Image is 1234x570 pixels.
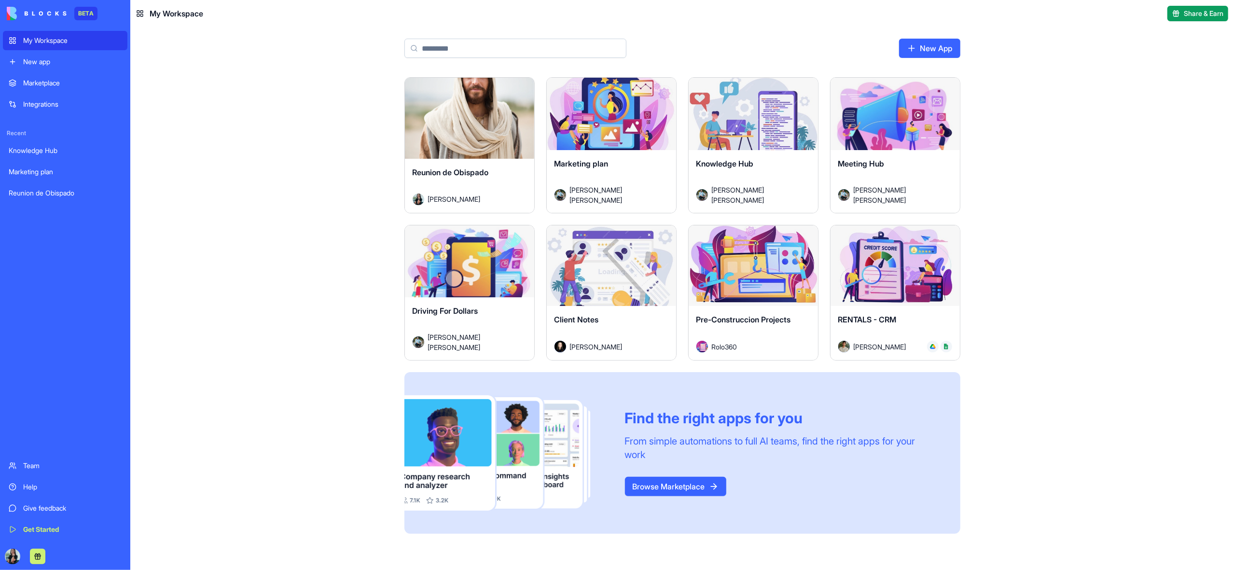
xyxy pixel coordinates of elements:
[688,77,818,213] a: Knowledge HubAvatar[PERSON_NAME] [PERSON_NAME]
[3,162,127,181] a: Marketing plan
[625,477,726,496] a: Browse Marketplace
[23,57,122,67] div: New app
[712,185,803,205] span: [PERSON_NAME] [PERSON_NAME]
[7,7,67,20] img: logo
[5,549,20,564] img: PHOTO-2025-09-15-15-09-07_ggaris.jpg
[838,189,850,201] img: Avatar
[555,315,599,324] span: Client Notes
[9,167,122,177] div: Marketing plan
[3,73,127,93] a: Marketplace
[3,129,127,137] span: Recent
[150,8,203,19] span: My Workspace
[404,395,610,511] img: Frame_181_egmpey.png
[570,342,623,352] span: [PERSON_NAME]
[830,225,960,361] a: RENTALS - CRMAvatar[PERSON_NAME]
[696,315,791,324] span: Pre-Construccion Projects
[930,344,936,349] img: drive_kozyt7.svg
[428,194,481,204] span: [PERSON_NAME]
[943,344,949,349] img: Google_Sheets_logo__2014-2020_dyqxdz.svg
[625,409,937,427] div: Find the right apps for you
[23,36,122,45] div: My Workspace
[23,78,122,88] div: Marketplace
[23,525,122,534] div: Get Started
[854,342,906,352] span: [PERSON_NAME]
[413,306,478,316] span: Driving For Dollars
[1167,6,1228,21] button: Share & Earn
[413,336,424,348] img: Avatar
[3,95,127,114] a: Integrations
[3,499,127,518] a: Give feedback
[838,159,885,168] span: Meeting Hub
[570,185,661,205] span: [PERSON_NAME] [PERSON_NAME]
[23,99,122,109] div: Integrations
[696,159,754,168] span: Knowledge Hub
[428,332,519,352] span: [PERSON_NAME] [PERSON_NAME]
[625,434,937,461] div: From simple automations to full AI teams, find the right apps for your work
[3,477,127,497] a: Help
[546,77,677,213] a: Marketing planAvatar[PERSON_NAME] [PERSON_NAME]
[838,341,850,352] img: Avatar
[23,482,122,492] div: Help
[546,225,677,361] a: Client NotesAvatar[PERSON_NAME]
[7,7,97,20] a: BETA
[696,341,708,352] img: Avatar
[9,146,122,155] div: Knowledge Hub
[899,39,960,58] a: New App
[3,52,127,71] a: New app
[1184,9,1223,18] span: Share & Earn
[413,194,424,205] img: Avatar
[413,167,489,177] span: Reunion de Obispado
[3,141,127,160] a: Knowledge Hub
[555,159,609,168] span: Marketing plan
[696,189,708,201] img: Avatar
[3,183,127,203] a: Reunion de Obispado
[555,341,566,352] img: Avatar
[688,225,818,361] a: Pre-Construccion ProjectsAvatarRolo360
[23,503,122,513] div: Give feedback
[74,7,97,20] div: BETA
[23,461,122,471] div: Team
[3,31,127,50] a: My Workspace
[404,77,535,213] a: Reunion de ObispadoAvatar[PERSON_NAME]
[854,185,944,205] span: [PERSON_NAME] [PERSON_NAME]
[712,342,737,352] span: Rolo360
[838,315,897,324] span: RENTALS - CRM
[830,77,960,213] a: Meeting HubAvatar[PERSON_NAME] [PERSON_NAME]
[3,456,127,475] a: Team
[555,189,566,201] img: Avatar
[3,520,127,539] a: Get Started
[404,225,535,361] a: Driving For DollarsAvatar[PERSON_NAME] [PERSON_NAME]
[9,188,122,198] div: Reunion de Obispado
